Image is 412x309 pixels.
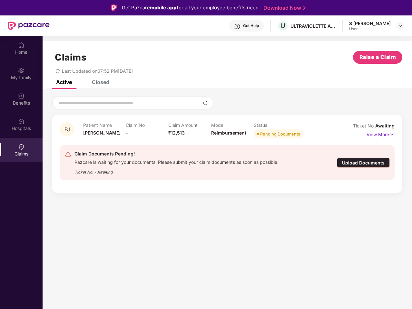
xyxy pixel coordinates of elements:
h1: Claims [55,52,86,63]
span: U [280,22,285,30]
div: Closed [92,79,109,85]
p: Patient Name [83,122,126,128]
span: Awaiting [375,123,395,128]
div: Pazcare is waiting for your documents. Please submit your claim documents as soon as possible. [74,158,279,165]
img: svg+xml;base64,PHN2ZyBpZD0iSGVscC0zMngzMiIgeG1sbnM9Imh0dHA6Ly93d3cudzMub3JnLzIwMDAvc3ZnIiB3aWR0aD... [234,23,240,30]
span: Raise a Claim [359,53,396,61]
p: Mode [211,122,254,128]
span: [PERSON_NAME] [83,130,121,136]
img: New Pazcare Logo [8,22,50,30]
div: ULTRAVIOLETTE AUTOMOTIVE PRIVATE LIMITED [290,23,336,29]
img: svg+xml;base64,PHN2ZyBpZD0iQmVuZWZpdHMiIHhtbG5zPSJodHRwOi8vd3d3LnczLm9yZy8yMDAwL3N2ZyIgd2lkdGg9Ij... [18,93,25,99]
span: - [126,130,128,136]
img: svg+xml;base64,PHN2ZyBpZD0iRHJvcGRvd24tMzJ4MzIiIHhtbG5zPSJodHRwOi8vd3d3LnczLm9yZy8yMDAwL3N2ZyIgd2... [398,23,403,28]
span: Last Updated on 07:52 PM[DATE] [62,68,133,74]
span: redo [55,68,60,74]
div: Pending Documents [260,131,300,137]
div: S [PERSON_NAME] [349,20,391,26]
img: svg+xml;base64,PHN2ZyBpZD0iSG9tZSIgeG1sbnM9Imh0dHA6Ly93d3cudzMub3JnLzIwMDAvc3ZnIiB3aWR0aD0iMjAiIG... [18,42,25,48]
div: Get Help [243,23,259,28]
span: Ticket No [353,123,375,128]
p: Claim Amount [168,122,211,128]
div: Upload Documents [337,158,390,168]
img: svg+xml;base64,PHN2ZyBpZD0iU2VhcmNoLTMyeDMyIiB4bWxucz0iaHR0cDovL3d3dy53My5vcmcvMjAwMC9zdmciIHdpZH... [203,100,208,106]
img: Stroke [303,5,306,11]
img: svg+xml;base64,PHN2ZyBpZD0iQ2xhaW0iIHhtbG5zPSJodHRwOi8vd3d3LnczLm9yZy8yMDAwL3N2ZyIgd2lkdGg9IjIwIi... [18,144,25,150]
a: Download Now [263,5,304,11]
p: View More [367,129,395,138]
div: Claim Documents Pending! [74,150,279,158]
img: svg+xml;base64,PHN2ZyB3aWR0aD0iMjAiIGhlaWdodD0iMjAiIHZpZXdCb3g9IjAgMCAyMCAyMCIgZmlsbD0ibm9uZSIgeG... [18,67,25,74]
strong: mobile app [150,5,177,11]
img: Logo [111,5,117,11]
button: Raise a Claim [353,51,402,64]
span: PJ [64,127,70,132]
div: Active [56,79,72,85]
img: svg+xml;base64,PHN2ZyB4bWxucz0iaHR0cDovL3d3dy53My5vcmcvMjAwMC9zdmciIHdpZHRoPSIxNyIgaGVpZ2h0PSIxNy... [389,131,395,138]
img: svg+xml;base64,PHN2ZyBpZD0iSG9zcGl0YWxzIiB4bWxucz0iaHR0cDovL3d3dy53My5vcmcvMjAwMC9zdmciIHdpZHRoPS... [18,118,25,125]
p: Status [254,122,296,128]
div: Ticket No. - Awaiting [74,165,279,175]
p: Claim No [126,122,168,128]
span: ₹12,513 [168,130,185,136]
div: User [349,26,391,32]
img: svg+xml;base64,PHN2ZyB4bWxucz0iaHR0cDovL3d3dy53My5vcmcvMjAwMC9zdmciIHdpZHRoPSIyNCIgaGVpZ2h0PSIyNC... [65,151,71,157]
span: Reimbursement [211,130,246,136]
div: Get Pazcare for all your employee benefits need [122,4,259,12]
